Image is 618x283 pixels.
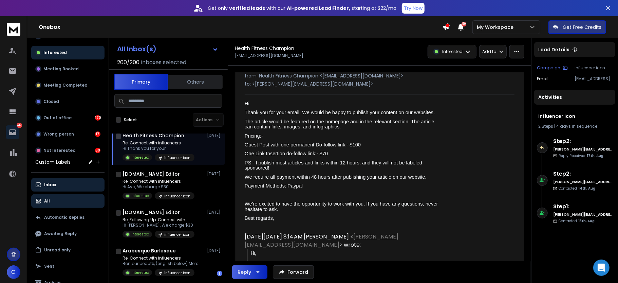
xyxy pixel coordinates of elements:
[578,218,595,224] span: 13th, Aug
[43,66,79,72] p: Meeting Booked
[112,42,224,56] button: All Inbox(s)
[31,243,105,257] button: Unread only
[534,90,615,105] div: Activities
[235,53,303,58] p: [EMAIL_ADDRESS][DOMAIN_NAME]
[538,123,553,129] span: 2 Steps
[7,265,20,279] button: O
[44,215,85,220] p: Automatic Replies
[44,198,50,204] p: All
[245,81,514,87] p: to: <[PERSON_NAME][EMAIL_ADDRESS][DOMAIN_NAME]>
[245,160,424,171] span: PS - I publish most articles and links within 12 hours, and they will not be labeled sponsored!
[117,58,139,67] span: 200 / 200
[229,5,265,12] strong: verified leads
[553,202,613,211] h6: Step 1 :
[245,134,443,139] p: Pricing:-
[207,210,222,215] p: [DATE]
[250,249,443,257] div: Hi,
[404,5,423,12] p: Try Now
[559,186,595,191] p: Contacted
[553,212,613,217] h6: [PERSON_NAME][EMAIL_ADDRESS][DOMAIN_NAME]
[123,179,194,184] p: Re: Connect with influencers
[245,142,443,148] p: Guest Post with one permanent Do-follow link:- $100
[131,232,149,237] p: Interested
[43,131,74,137] p: Wrong person
[207,248,222,253] p: [DATE]
[95,115,100,121] div: 170
[556,123,597,129] span: 4 days in sequence
[124,117,137,123] label: Select
[123,217,194,223] p: Re: Following Up: Connect with
[117,46,156,52] h1: All Inbox(s)
[31,62,105,76] button: Meeting Booked
[164,155,190,160] p: influencer icon
[95,131,100,137] div: 17
[232,265,267,279] button: Reply
[123,209,180,216] h1: [DOMAIN_NAME] Editor
[7,23,20,36] img: logo
[123,184,194,190] p: Hi Ava, We charge $30
[31,127,105,141] button: Wrong person17
[402,3,425,14] button: Try Now
[31,227,105,241] button: Awaiting Reply
[559,153,603,158] p: Reply Received
[477,24,516,31] p: My Workspace
[482,49,496,54] p: Add to
[164,232,190,237] p: influencer icon
[123,140,194,146] p: Re: Connect with influencers
[43,50,67,55] p: Interested
[43,115,72,121] p: Out of office
[44,247,71,253] p: Unread only
[114,74,168,90] button: Primary
[217,271,222,276] div: 1
[44,264,54,269] p: Sent
[563,24,601,31] p: Get Free Credits
[95,148,100,153] div: 60
[31,194,105,208] button: All
[31,260,105,273] button: Sent
[245,110,443,116] p: Thank you for your email! We would be happy to publish your content on our websites.
[462,22,466,26] span: 50
[553,170,613,178] h6: Step 2 :
[31,144,105,157] button: Not Interested60
[245,216,443,221] p: Best regards,
[245,175,443,180] p: We require all payment within 48 hours after publishing your article on our website.
[538,124,611,129] div: |
[245,101,443,107] p: Hi
[17,123,22,128] p: 247
[31,95,105,108] button: Closed
[245,151,443,157] p: One Link Insertion do-follow link:- $70
[245,233,443,249] div: [DATE][DATE] 8:14 AM [PERSON_NAME] < > wrote:
[578,186,595,191] span: 14th, Aug
[44,231,77,236] p: Awaiting Reply
[207,133,222,138] p: [DATE]
[287,5,350,12] strong: AI-powered Lead Finder,
[123,255,200,261] p: Re: Connect with influencers
[123,171,180,177] h1: [DOMAIN_NAME] Editor
[43,148,76,153] p: Not Interested
[553,179,613,184] h6: [PERSON_NAME][EMAIL_ADDRESS][DOMAIN_NAME]
[168,74,223,89] button: Others
[538,113,611,120] h1: influencer icon
[43,83,88,88] p: Meeting Completed
[123,261,200,266] p: Bonjour beauté, (english below) Merci
[575,65,613,71] p: influencer icon
[553,147,613,152] h6: [PERSON_NAME][EMAIL_ADDRESS][DOMAIN_NAME]
[245,72,514,79] p: from: Health Fitness Champion <[EMAIL_ADDRESS][DOMAIN_NAME]>
[31,78,105,92] button: Meeting Completed
[131,155,149,160] p: Interested
[245,119,443,130] p: The article would be featured on the homepage and in the relevant section. The article can contai...
[44,182,56,188] p: Inbox
[208,5,396,12] p: Get only with our starting at $22/mo
[207,171,222,177] p: [DATE]
[35,159,71,165] h3: Custom Labels
[31,46,105,59] button: Interested
[587,153,603,158] span: 17th, Aug
[245,201,443,212] p: We're excited to have the opportunity to work with you. If you have any questions, never hesitate...
[43,99,59,104] p: Closed
[245,233,398,249] a: [PERSON_NAME][EMAIL_ADDRESS][DOMAIN_NAME]
[575,76,613,82] p: [EMAIL_ADDRESS][DOMAIN_NAME]
[31,211,105,224] button: Automatic Replies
